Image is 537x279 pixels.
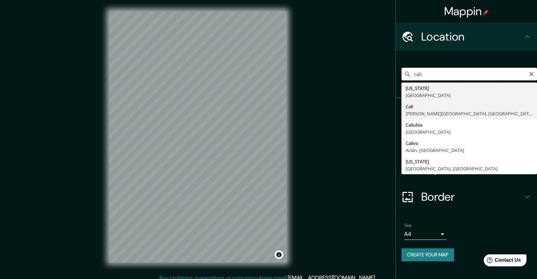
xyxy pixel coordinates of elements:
[396,98,537,126] div: Pins
[396,183,537,211] div: Border
[406,85,533,92] div: [US_STATE]
[406,121,533,128] div: Caliubia
[406,110,533,117] div: [PERSON_NAME][GEOGRAPHIC_DATA], [GEOGRAPHIC_DATA]
[474,251,529,271] iframe: Help widget launcher
[404,229,447,240] div: A4
[406,158,533,165] div: [US_STATE]
[444,4,489,18] h4: Mappin
[404,223,412,229] label: Size
[406,147,533,154] div: Aclán, [GEOGRAPHIC_DATA]
[406,92,533,99] div: [GEOGRAPHIC_DATA]
[406,165,533,172] div: [GEOGRAPHIC_DATA], [GEOGRAPHIC_DATA]
[406,103,533,110] div: Cali
[421,190,523,204] h4: Border
[406,128,533,135] div: [GEOGRAPHIC_DATA]
[401,68,537,80] input: Pick your city or area
[421,162,523,176] h4: Layout
[529,70,534,77] button: Clear
[109,11,287,262] canvas: Map
[421,30,523,44] h4: Location
[275,250,283,259] button: Toggle attribution
[396,154,537,183] div: Layout
[396,23,537,51] div: Location
[396,126,537,154] div: Style
[483,10,489,15] img: pin-icon.png
[406,140,533,147] div: Calivo
[401,248,454,261] button: Create your map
